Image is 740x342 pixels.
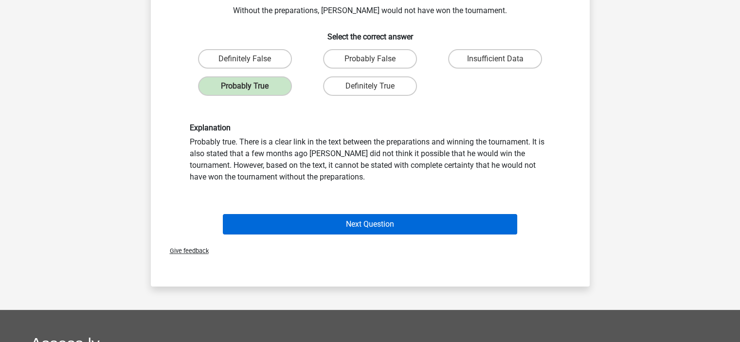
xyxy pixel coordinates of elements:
[323,49,417,69] label: Probably False
[198,76,292,96] label: Probably True
[448,49,542,69] label: Insufficient Data
[166,24,574,41] h6: Select the correct answer
[162,247,209,254] span: Give feedback
[198,49,292,69] label: Definitely False
[323,76,417,96] label: Definitely True
[223,214,517,234] button: Next Question
[182,123,558,183] div: Probably true. There is a clear link in the text between the preparations and winning the tournam...
[190,123,551,132] h6: Explanation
